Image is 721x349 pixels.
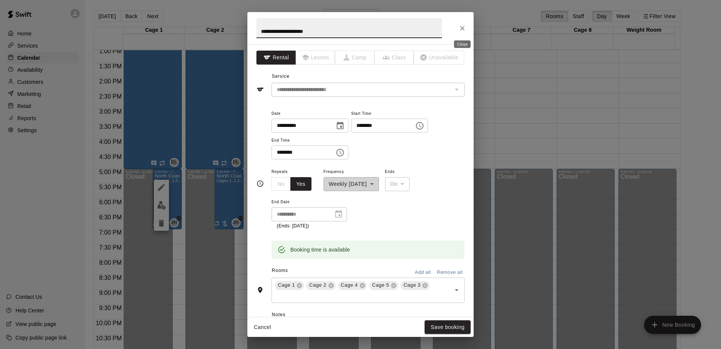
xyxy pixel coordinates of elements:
span: Cage 1 [275,281,298,289]
span: Frequency [324,167,379,177]
span: Service [272,74,290,79]
span: Cage 3 [400,281,423,289]
div: Cage 2 [306,281,335,290]
button: Choose time, selected time is 5:00 PM [412,118,427,133]
span: Cage 2 [306,281,329,289]
button: Save booking [425,320,471,334]
div: Cage 1 [275,281,304,290]
div: Booking time is available [290,243,350,256]
button: Close [456,22,469,35]
span: Cage 4 [338,281,361,289]
svg: Rooms [256,286,264,294]
span: The type of an existing booking cannot be changed [335,51,375,65]
span: Start Time [351,109,428,119]
div: Cage 4 [338,281,367,290]
span: The type of an existing booking cannot be changed [375,51,414,65]
button: Choose date, selected date is Nov 16, 2025 [333,118,348,133]
button: Add all [411,267,435,278]
span: The type of an existing booking cannot be changed [296,51,336,65]
button: Cancel [250,320,275,334]
span: Date [272,109,348,119]
svg: Timing [256,180,264,187]
button: Choose time, selected time is 7:00 PM [333,145,348,160]
span: End Time [272,136,348,146]
svg: Service [256,86,264,93]
div: outlined button group [272,177,311,191]
button: Yes [290,177,311,191]
span: The type of an existing booking cannot be changed [414,51,465,65]
div: The service of an existing booking cannot be changed [272,83,465,97]
div: Cage 3 [400,281,430,290]
span: Ends [385,167,410,177]
div: Close [454,40,471,48]
p: (Ends: [DATE]) [277,222,342,230]
button: Open [451,285,462,295]
span: Repeats [272,167,318,177]
span: End Date [272,197,347,207]
button: Rental [256,51,296,65]
button: Remove all [435,267,465,278]
div: Cage 5 [369,281,398,290]
span: Notes [272,309,465,321]
span: Cage 5 [369,281,392,289]
span: Rooms [272,268,288,273]
div: On [385,177,410,191]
